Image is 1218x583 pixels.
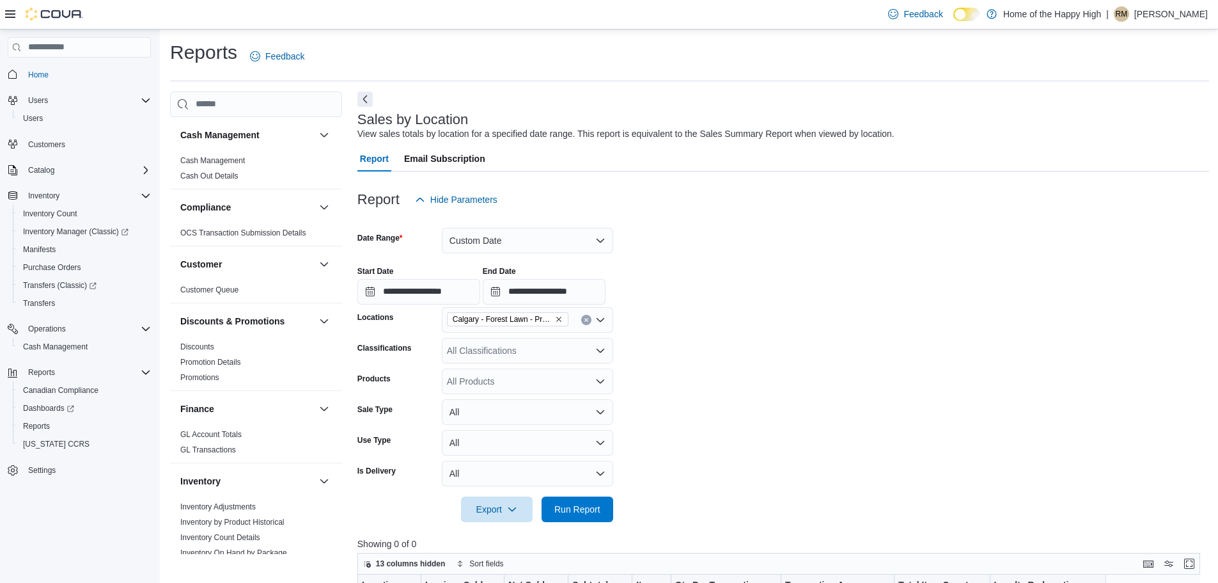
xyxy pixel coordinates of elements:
a: Transfers (Classic) [18,278,102,293]
span: GL Transactions [180,445,236,455]
span: Transfers [18,296,151,311]
span: Users [18,111,151,126]
span: Users [28,95,48,106]
span: Settings [28,465,56,475]
span: Purchase Orders [18,260,151,275]
button: Reports [13,417,156,435]
span: Manifests [23,244,56,255]
button: Open list of options [595,376,605,387]
span: Inventory Adjustments [180,502,256,512]
button: Open list of options [595,315,605,325]
label: End Date [483,266,516,276]
button: Discounts & Promotions [316,314,332,329]
button: Inventory [316,474,332,489]
button: Keyboard shortcuts [1141,556,1156,571]
button: Users [23,93,53,108]
button: Inventory Count [13,205,156,223]
h3: Report [357,192,400,207]
label: Start Date [357,266,394,276]
button: Compliance [316,200,332,215]
span: Purchase Orders [23,262,81,273]
a: Manifests [18,242,61,257]
span: Feedback [903,8,942,20]
p: | [1106,6,1109,22]
button: Custom Date [442,228,613,253]
label: Sale Type [357,404,393,415]
span: Promotion Details [180,357,241,367]
span: Customers [23,136,151,152]
button: Discounts & Promotions [180,315,314,328]
input: Press the down key to open a popover containing a calendar. [483,279,605,305]
a: OCS Transaction Submission Details [180,228,306,237]
label: Date Range [357,233,403,243]
span: Inventory by Product Historical [180,517,285,527]
span: Export [469,497,525,522]
p: Home of the Happy High [1003,6,1101,22]
a: GL Transactions [180,445,236,454]
button: Display options [1161,556,1176,571]
nav: Complex example [8,60,151,513]
button: Purchase Orders [13,259,156,276]
button: Reports [3,363,156,381]
button: Inventory [3,187,156,205]
label: Use Type [357,435,391,445]
h3: Inventory [180,475,221,488]
button: Finance [180,403,314,415]
span: Promotions [180,372,219,383]
a: Inventory Count [18,206,82,221]
button: Users [13,109,156,127]
span: Cash Management [18,339,151,355]
span: Cash Out Details [180,171,238,181]
button: [US_STATE] CCRS [13,435,156,453]
button: Sort fields [451,556,508,571]
span: Transfers (Classic) [18,278,151,293]
a: [US_STATE] CCRS [18,436,95,452]
span: Operations [23,321,151,337]
span: Users [23,93,151,108]
span: Hide Parameters [430,193,497,206]
button: Manifests [13,241,156,259]
button: Customers [3,135,156,154]
span: 13 columns hidden [376,559,446,569]
button: Finance [316,401,332,417]
a: Settings [23,463,61,478]
span: Report [360,146,389,172]
span: [US_STATE] CCRS [23,439,90,449]
button: Customer [180,258,314,271]
a: Transfers (Classic) [13,276,156,294]
span: Home [23,67,151,83]
input: Dark Mode [953,8,980,21]
button: Catalog [3,161,156,179]
span: Inventory [28,191,59,201]
span: Inventory Count [18,206,151,221]
span: Operations [28,324,66,334]
button: Export [461,497,533,522]
button: Clear input [581,315,591,325]
span: Inventory Count Details [180,532,260,543]
div: Compliance [170,225,342,246]
span: Reports [23,421,50,431]
span: Discounts [180,342,214,352]
a: Dashboards [13,399,156,417]
div: Cash Management [170,153,342,189]
button: Cash Management [316,127,332,143]
span: Run Report [554,503,600,516]
h3: Discounts & Promotions [180,315,285,328]
div: View sales totals by location for a specified date range. This report is equivalent to the Sales ... [357,127,894,141]
button: Catalog [23,163,59,178]
span: RM [1116,6,1128,22]
span: Washington CCRS [18,436,151,452]
a: GL Account Totals [180,430,242,439]
button: All [442,399,613,425]
a: Customers [23,137,70,152]
a: Inventory Manager (Classic) [18,224,134,239]
a: Customer Queue [180,285,238,294]
a: Inventory Manager (Classic) [13,223,156,241]
h1: Reports [170,40,237,65]
button: Cash Management [180,129,314,141]
span: Inventory [23,188,151,204]
span: Calgary - Forest Lawn - Prairie Records [453,313,552,326]
a: Home [23,67,54,83]
a: Purchase Orders [18,260,86,275]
